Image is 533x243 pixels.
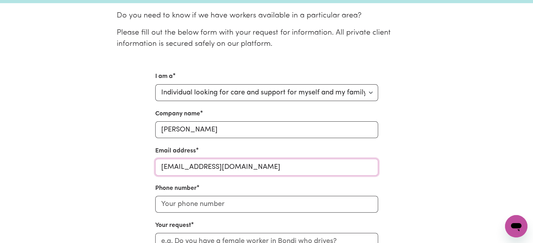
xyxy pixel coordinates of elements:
[155,146,196,156] label: Email address
[155,109,200,119] label: Company name
[117,27,417,50] p: Please fill out the below form with your request for information. All private client information ...
[117,10,417,21] p: Do you need to know if we have workers available in a particular area?
[155,196,378,213] input: Your phone number
[155,121,378,138] input: Your company name
[155,184,197,193] label: Phone number
[155,159,378,176] input: Your email address
[155,72,173,81] label: I am a
[505,215,527,237] iframe: Button to launch messaging window
[155,221,191,230] label: Your request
